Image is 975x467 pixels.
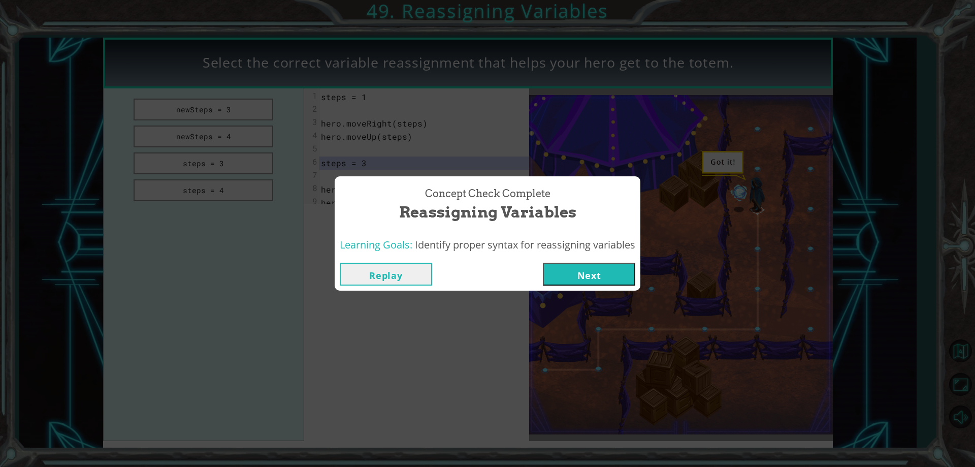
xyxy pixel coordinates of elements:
[340,238,412,252] span: Learning Goals:
[340,263,432,286] button: Replay
[543,263,635,286] button: Next
[415,238,635,252] span: Identify proper syntax for reassigning variables
[399,201,576,223] span: Reassigning Variables
[425,186,550,201] span: Concept Check Complete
